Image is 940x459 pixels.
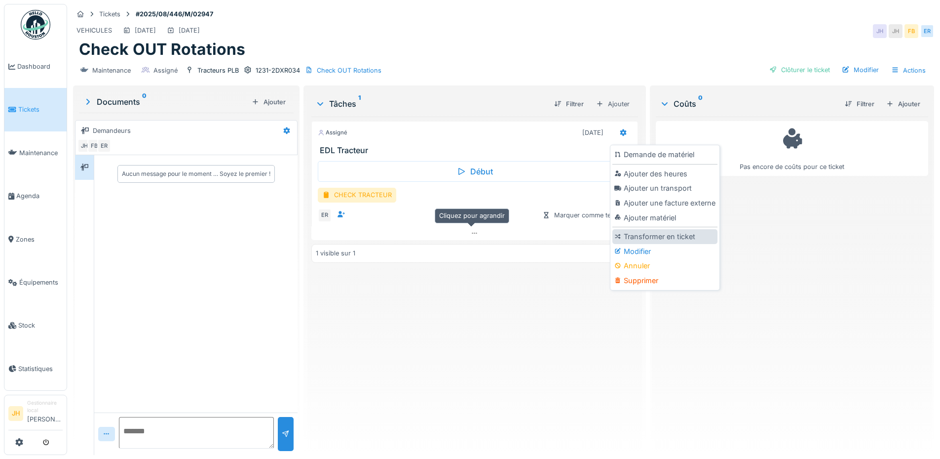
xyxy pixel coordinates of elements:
div: ER [318,209,332,222]
div: ER [920,24,934,38]
div: [DATE] [179,26,200,35]
span: Tickets [18,105,63,114]
sup: 0 [698,98,703,110]
span: Équipements [19,278,63,287]
div: Modifier [612,244,717,259]
div: Ajouter [882,97,924,111]
div: Marquer comme terminé [538,209,632,222]
div: Transformer en ticket [612,229,717,244]
span: Maintenance [19,148,63,158]
div: Gestionnaire local [27,399,63,415]
sup: 1 [358,98,361,110]
div: Documents [83,96,248,108]
div: Annuler [612,258,717,273]
h3: EDL Tracteur [320,146,633,155]
div: Ajouter un transport [612,181,717,196]
span: Zones [16,235,63,244]
div: Cliquez pour agrandir [435,209,509,223]
div: Demandeurs [93,126,131,135]
div: JH [889,24,902,38]
div: FB [904,24,918,38]
div: Ajouter des heures [612,167,717,181]
div: Filtrer [550,97,588,111]
div: FB [87,139,101,153]
div: Modifier [838,63,883,77]
li: [PERSON_NAME] [27,399,63,428]
div: Ajouter matériel [612,210,717,225]
sup: 0 [142,96,147,108]
div: [DATE] [135,26,156,35]
div: Clôturer le ticket [765,63,834,77]
div: Ajouter une facture externe [612,196,717,210]
img: Badge_color-CXgf-gQk.svg [21,10,50,40]
div: Tracteurs PLB [197,66,239,75]
span: Agenda [16,191,63,201]
div: Assigné [318,128,347,137]
strong: #2025/08/446/M/02947 [132,9,217,19]
div: Ajouter [248,95,290,109]
div: ER [97,139,111,153]
div: Maintenance [92,66,131,75]
h1: Check OUT Rotations [79,40,245,59]
div: 1231-2DXR034 [256,66,300,75]
div: Supprimer [612,273,717,288]
span: Statistiques [18,364,63,374]
div: Check OUT Rotations [317,66,381,75]
div: Tâches [315,98,546,110]
div: CHECK TRACTEUR [318,188,396,202]
div: Filtrer [841,97,878,111]
div: Assigné [153,66,178,75]
div: JH [873,24,887,38]
div: 1 visible sur 1 [316,249,355,258]
div: VEHICULES [76,26,112,35]
div: JH [77,139,91,153]
div: Actions [887,63,930,78]
div: Demande de matériel [612,147,717,162]
div: Tickets [99,9,120,19]
span: Dashboard [17,62,63,71]
span: Stock [18,321,63,330]
div: Pas encore de coûts pour ce ticket [662,125,922,171]
li: JH [8,406,23,421]
div: Aucun message pour le moment … Soyez le premier ! [122,169,270,178]
div: Ajouter [592,97,634,111]
div: Coûts [660,98,837,110]
div: Début [318,161,631,182]
div: [DATE] [582,128,603,137]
